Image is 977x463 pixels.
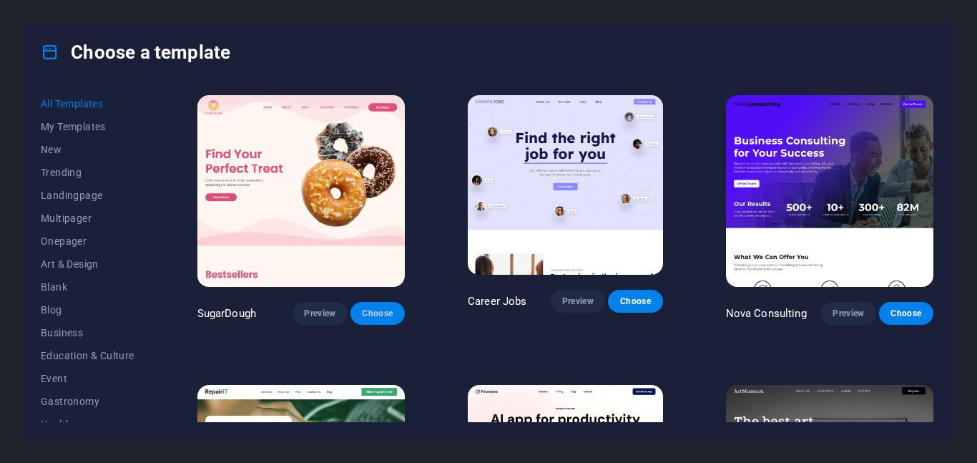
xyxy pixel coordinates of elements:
[362,308,393,319] span: Choose
[197,95,405,287] img: SugarDough
[41,235,134,247] span: Onepager
[41,92,134,115] button: All Templates
[41,184,134,207] button: Landingpage
[41,276,134,298] button: Blank
[41,390,134,413] button: Gastronomy
[197,306,256,321] p: SugarDough
[41,161,134,184] button: Trending
[41,253,134,276] button: Art & Design
[41,373,134,384] span: Event
[41,115,134,138] button: My Templates
[41,419,134,430] span: Health
[619,296,651,307] span: Choose
[41,344,134,367] button: Education & Culture
[41,121,134,132] span: My Templates
[41,167,134,178] span: Trending
[41,41,230,64] h4: Choose a template
[41,281,134,293] span: Blank
[821,302,875,325] button: Preview
[41,98,134,109] span: All Templates
[41,138,134,161] button: New
[551,290,605,313] button: Preview
[41,350,134,361] span: Education & Culture
[41,304,134,316] span: Blog
[293,302,347,325] button: Preview
[41,230,134,253] button: Onepager
[350,302,405,325] button: Choose
[41,144,134,155] span: New
[726,95,933,287] img: Nova Consulting
[304,308,335,319] span: Preview
[468,95,663,275] img: Career Jobs
[41,190,134,201] span: Landingpage
[41,327,134,338] span: Business
[41,367,134,390] button: Event
[41,396,134,407] span: Gastronomy
[41,213,134,224] span: Multipager
[41,321,134,344] button: Business
[833,308,864,319] span: Preview
[41,298,134,321] button: Blog
[608,290,662,313] button: Choose
[41,258,134,270] span: Art & Design
[41,207,134,230] button: Multipager
[562,296,594,307] span: Preview
[890,308,922,319] span: Choose
[468,294,527,308] p: Career Jobs
[726,306,807,321] p: Nova Consulting
[41,413,134,436] button: Health
[879,302,933,325] button: Choose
